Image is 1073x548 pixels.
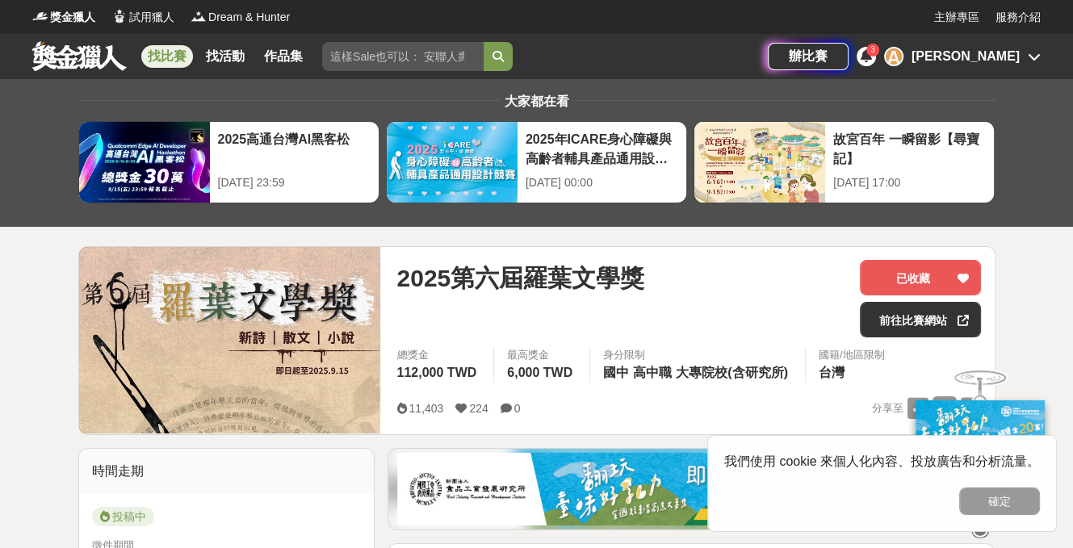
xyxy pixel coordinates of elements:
a: 服務介紹 [995,9,1041,26]
a: 2025年ICARE身心障礙與高齡者輔具產品通用設計競賽[DATE] 00:00 [386,121,687,203]
div: [PERSON_NAME] [912,47,1020,66]
a: LogoDream & Hunter [191,9,290,26]
span: 分享至 [871,396,903,420]
span: 我們使用 cookie 來個人化內容、投放廣告和分析流量。 [724,454,1040,468]
button: 已收藏 [860,260,981,295]
span: 大專院校(含研究所) [676,366,788,379]
div: A [884,47,903,66]
a: 2025高通台灣AI黑客松[DATE] 23:59 [78,121,379,203]
a: 作品集 [258,45,309,68]
button: 確定 [959,487,1040,515]
div: 國籍/地區限制 [819,347,885,363]
span: 6,000 TWD [507,366,572,379]
div: [DATE] 17:00 [833,174,986,191]
span: 高中職 [633,366,672,379]
a: 找活動 [199,45,251,68]
span: 11,403 [409,402,443,415]
img: Logo [32,8,48,24]
div: 2025年ICARE身心障礙與高齡者輔具產品通用設計競賽 [526,130,678,166]
span: 112,000 TWD [396,366,476,379]
span: 獎金獵人 [50,9,95,26]
div: 時間走期 [79,449,375,494]
div: 故宮百年 一瞬留影【尋寶記】 [833,130,986,166]
span: 2025第六屆羅葉文學獎 [396,260,644,296]
div: [DATE] 00:00 [526,174,678,191]
span: 0 [514,402,521,415]
span: Dream & Hunter [208,9,290,26]
a: 主辦專區 [934,9,979,26]
img: Logo [111,8,128,24]
div: 身分限制 [603,347,792,363]
span: 3 [870,45,875,54]
span: 大家都在看 [501,94,573,108]
a: 故宮百年 一瞬留影【尋寶記】[DATE] 17:00 [694,121,995,203]
a: 找比賽 [141,45,193,68]
a: 前往比賽網站 [860,302,981,337]
span: 最高獎金 [507,347,576,363]
img: Cover Image [79,247,381,433]
a: 辦比賽 [768,43,849,70]
span: 224 [469,402,488,415]
a: Logo試用獵人 [111,9,174,26]
span: 總獎金 [396,347,480,363]
div: [DATE] 23:59 [218,174,371,191]
div: 2025高通台灣AI黑客松 [218,130,371,166]
span: 台灣 [819,366,845,379]
img: b0ef2173-5a9d-47ad-b0e3-de335e335c0a.jpg [397,453,985,525]
img: Logo [191,8,207,24]
img: ff197300-f8ee-455f-a0ae-06a3645bc375.jpg [916,400,1045,508]
span: 投稿中 [92,507,154,526]
span: 國中 [603,366,629,379]
span: 試用獵人 [129,9,174,26]
input: 這樣Sale也可以： 安聯人壽創意銷售法募集 [322,42,484,71]
a: Logo獎金獵人 [32,9,95,26]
